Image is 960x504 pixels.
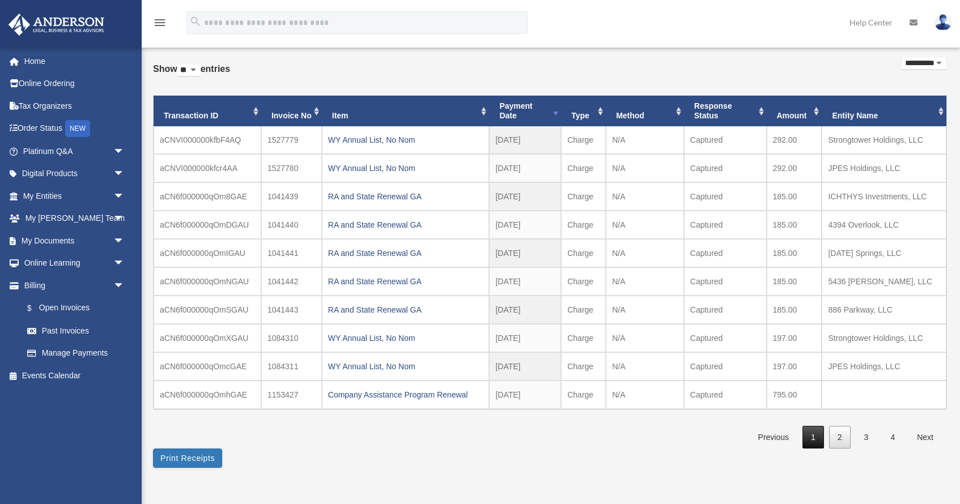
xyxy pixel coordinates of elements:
a: My [PERSON_NAME] Teamarrow_drop_down [8,207,142,230]
img: User Pic [934,14,951,31]
td: [DATE] [489,239,561,267]
a: Home [8,50,142,72]
th: Item: activate to sort column ascending [322,96,490,126]
td: [DATE] [489,126,561,154]
td: Charge [561,239,606,267]
th: Payment Date: activate to sort column ascending [489,96,561,126]
i: search [189,15,202,28]
td: aCN6f000000qOmXGAU [154,324,261,352]
span: arrow_drop_down [113,229,136,253]
td: Strongtower Holdings, LLC [822,126,946,154]
td: 1041439 [261,182,322,211]
td: N/A [606,154,684,182]
a: Online Learningarrow_drop_down [8,252,142,275]
a: Order StatusNEW [8,117,142,140]
div: RA and State Renewal GA [328,245,483,261]
td: Charge [561,126,606,154]
td: Captured [684,324,767,352]
div: RA and State Renewal GA [328,274,483,289]
td: 292.00 [767,154,822,182]
td: 185.00 [767,267,822,296]
td: Charge [561,182,606,211]
span: arrow_drop_down [113,252,136,275]
td: Charge [561,296,606,324]
td: Captured [684,352,767,381]
td: aCN6f000000qOm8GAE [154,182,261,211]
td: [DATE] [489,267,561,296]
td: 1041441 [261,239,322,267]
div: RA and State Renewal GA [328,189,483,204]
td: [DATE] [489,324,561,352]
select: Showentries [177,64,201,77]
td: Captured [684,126,767,154]
div: NEW [65,120,90,137]
a: Manage Payments [16,342,142,365]
a: 2 [829,426,851,449]
td: 1041440 [261,211,322,239]
td: 197.00 [767,352,822,381]
span: arrow_drop_down [113,274,136,297]
td: [DATE] Springs, LLC [822,239,946,267]
td: Charge [561,381,606,409]
td: 185.00 [767,182,822,211]
span: arrow_drop_down [113,140,136,163]
td: Captured [684,381,767,409]
th: Response Status: activate to sort column ascending [684,96,767,126]
td: Charge [561,154,606,182]
img: Anderson Advisors Platinum Portal [5,14,108,36]
td: [DATE] [489,154,561,182]
td: N/A [606,267,684,296]
td: [DATE] [489,296,561,324]
a: Previous [750,426,797,449]
span: arrow_drop_down [113,207,136,230]
a: Past Invoices [16,319,136,342]
td: aCNVI000000kfbF4AQ [154,126,261,154]
td: 185.00 [767,211,822,239]
td: [DATE] [489,211,561,239]
a: $Open Invoices [16,297,142,320]
th: Type: activate to sort column ascending [561,96,606,126]
a: Platinum Q&Aarrow_drop_down [8,140,142,163]
td: 1084310 [261,324,322,352]
div: WY Annual List, No Nom [328,132,483,148]
button: Print Receipts [153,449,222,468]
a: 3 [856,426,877,449]
td: aCN6f000000qOmSGAU [154,296,261,324]
div: RA and State Renewal GA [328,302,483,318]
td: Charge [561,267,606,296]
td: 5436 [PERSON_NAME], LLC [822,267,946,296]
span: arrow_drop_down [113,185,136,208]
td: 4394 Overlook, LLC [822,211,946,239]
td: N/A [606,324,684,352]
a: 1 [802,426,824,449]
td: Captured [684,267,767,296]
a: My Documentsarrow_drop_down [8,229,142,252]
td: 292.00 [767,126,822,154]
td: aCN6f000000qOmNGAU [154,267,261,296]
td: aCN6f000000qOmDGAU [154,211,261,239]
td: Charge [561,324,606,352]
td: Charge [561,211,606,239]
td: [DATE] [489,352,561,381]
th: Method: activate to sort column ascending [606,96,684,126]
td: 886 Parkway, LLC [822,296,946,324]
td: 1153427 [261,381,322,409]
div: RA and State Renewal GA [328,217,483,233]
td: 1527779 [261,126,322,154]
td: N/A [606,182,684,211]
td: N/A [606,126,684,154]
a: Next [908,426,942,449]
td: 795.00 [767,381,822,409]
td: N/A [606,381,684,409]
th: Invoice No: activate to sort column ascending [261,96,322,126]
td: Captured [684,211,767,239]
td: Captured [684,296,767,324]
td: [DATE] [489,381,561,409]
td: 1041443 [261,296,322,324]
td: 197.00 [767,324,822,352]
a: Online Ordering [8,72,142,95]
a: Billingarrow_drop_down [8,274,142,297]
td: ICHTHYS Investments, LLC [822,182,946,211]
td: JPES Holdings, LLC [822,154,946,182]
td: N/A [606,296,684,324]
